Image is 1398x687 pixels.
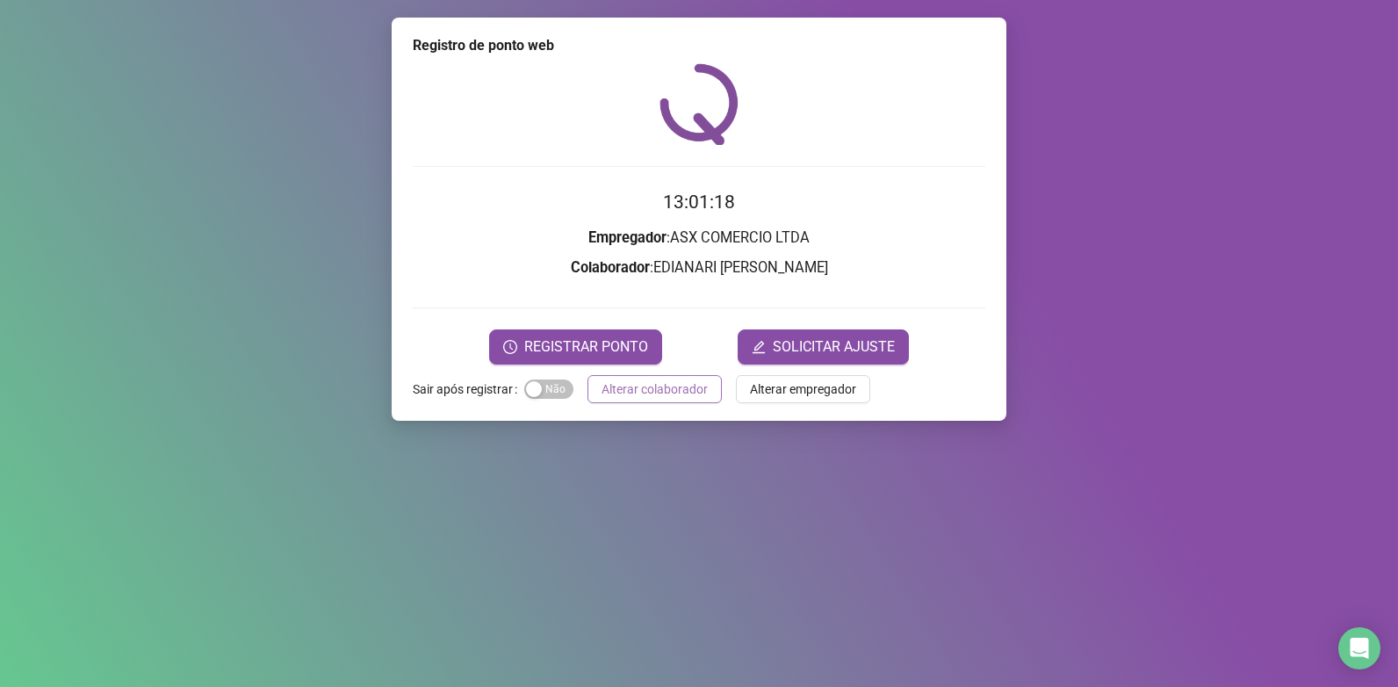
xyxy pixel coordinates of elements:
span: Alterar empregador [750,380,856,399]
span: Alterar colaborador [602,380,708,399]
label: Sair após registrar [413,375,524,403]
time: 13:01:18 [663,192,735,213]
button: Alterar colaborador [587,375,722,403]
h3: : ASX COMERCIO LTDA [413,227,985,249]
h3: : EDIANARI [PERSON_NAME] [413,257,985,279]
button: editSOLICITAR AJUSTE [738,329,909,365]
div: Registro de ponto web [413,35,985,56]
span: REGISTRAR PONTO [524,336,648,358]
img: QRPoint [659,63,739,145]
span: SOLICITAR AJUSTE [773,336,895,358]
span: clock-circle [503,340,517,354]
button: Alterar empregador [736,375,870,403]
strong: Colaborador [571,259,650,276]
span: edit [752,340,766,354]
button: REGISTRAR PONTO [489,329,662,365]
div: Open Intercom Messenger [1338,627,1380,669]
strong: Empregador [588,229,667,246]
